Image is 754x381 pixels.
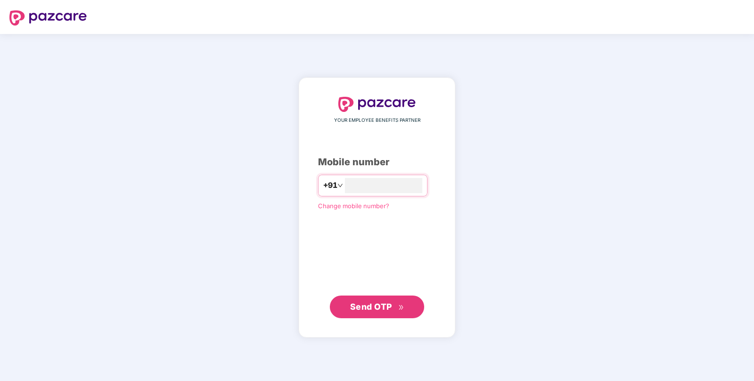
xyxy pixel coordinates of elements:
[334,117,420,124] span: YOUR EMPLOYEE BENEFITS PARTNER
[318,155,436,169] div: Mobile number
[330,296,424,318] button: Send OTPdouble-right
[338,97,416,112] img: logo
[323,179,337,191] span: +91
[350,302,392,312] span: Send OTP
[9,10,87,25] img: logo
[398,305,404,311] span: double-right
[318,202,389,210] a: Change mobile number?
[337,183,343,188] span: down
